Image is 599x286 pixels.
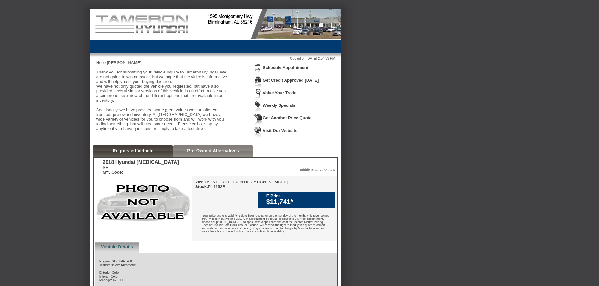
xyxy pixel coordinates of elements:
div: Hello [PERSON_NAME], Thank you for submitting your vehicle inquiry to Tameron Hyundai. We are not... [96,60,228,136]
a: Get Another Price Quote [263,116,312,120]
u: Vehicles contained in this quote are subject to availability [210,230,284,233]
img: Icon_GetQuote.png [253,114,262,125]
img: Icon_WeeklySpecials.png [253,101,262,113]
div: [US_VEHICLE_IDENTIFICATION_NUMBER] P14153B [195,180,288,189]
div: *Your price quote is valid for 1 days from receipt, or on the last day of the month, whichever co... [192,209,337,239]
div: 2018 Hyundai [MEDICAL_DATA] [103,159,179,165]
a: Get Credit Approved [DATE] [263,78,319,83]
img: 2018 Hyundai Sonata [94,176,192,228]
a: Requested Vehicle [113,148,153,153]
a: Weekly Specials [263,103,295,108]
img: Icon_CreditApproval.png [253,76,262,88]
a: Visit Our Website [263,128,297,133]
b: VIN: [195,180,204,184]
div: E-Price [266,193,332,198]
a: Pre-Owned Alternatives [187,148,239,153]
a: Value Your Trade [263,90,297,95]
img: Icon_ReserveVehicleCar.png [300,168,310,171]
a: Vehicle Details [101,244,133,249]
b: Stock: [195,184,208,189]
img: Icon_ScheduleAppointment.png [253,63,262,75]
div: SE [103,165,179,175]
img: Icon_VisitWebsite.png [253,126,262,138]
b: Mfr. Code: [103,170,123,175]
div: Quoted on [DATE] 2:54:39 PM [96,57,335,60]
a: Schedule Appointment [263,65,308,70]
div: $11,741* [266,198,332,206]
img: Icon_TradeInAppraisal.png [253,89,262,100]
a: Reserve Vehicle [311,168,336,172]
